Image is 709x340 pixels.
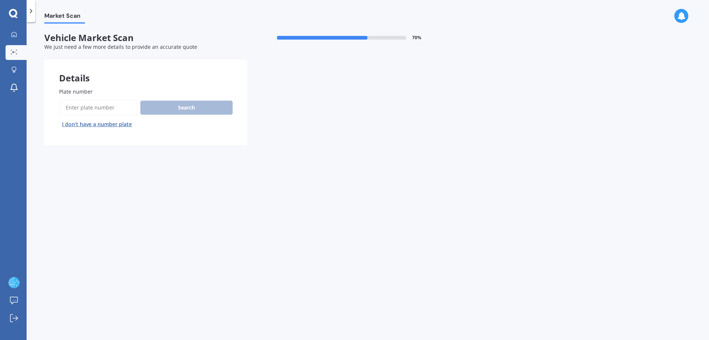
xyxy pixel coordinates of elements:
span: Vehicle Market Scan [44,33,247,43]
span: Market Scan [44,12,85,22]
button: I don’t have a number plate [59,118,135,130]
span: We just need a few more details to provide an accurate quote [44,43,197,50]
input: Enter plate number [59,100,137,115]
span: Plate number [59,88,93,95]
div: Details [44,60,247,82]
span: 70 % [412,35,421,40]
img: ACg8ocJY9YzaA3R3c_26JDPHLyy8OUZYD4utWLZwAOJEQtc_zNAwNow=s96-c [8,277,20,288]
